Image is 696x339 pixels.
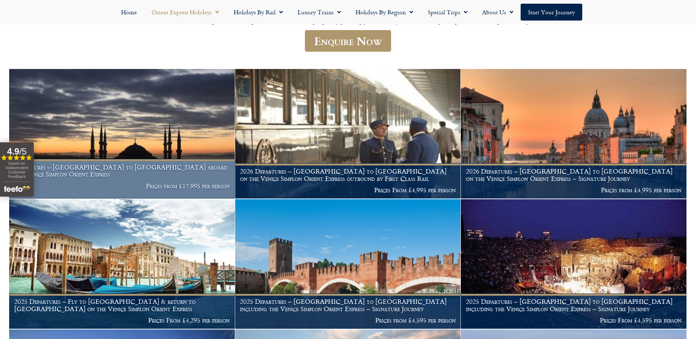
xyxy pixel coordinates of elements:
h1: 2026 Departures – [GEOGRAPHIC_DATA] to [GEOGRAPHIC_DATA] on the Venice Simplon Orient Express – S... [466,168,682,182]
a: Holidays by Rail [226,4,290,21]
a: 2026 Departures – [GEOGRAPHIC_DATA] to [GEOGRAPHIC_DATA] on the Venice Simplon Orient Express – S... [461,69,687,199]
h1: 2025 Departures – [GEOGRAPHIC_DATA] to [GEOGRAPHIC_DATA] including the Venice Simplon Orient Expr... [466,298,682,312]
h1: Departures – [GEOGRAPHIC_DATA] to [GEOGRAPHIC_DATA] aboard the Venice Simplon Orient Express [14,164,230,178]
p: Prices From £4,995 per person [240,186,456,194]
a: Orient Express Holidays [144,4,226,21]
a: Start your Journey [521,4,582,21]
h1: 2026 Departures – [GEOGRAPHIC_DATA] to [GEOGRAPHIC_DATA] on the Venice Simplon Orient Express out... [240,168,456,182]
img: venice aboard the Orient Express [9,199,235,329]
p: At Planet Rail, the luxury train travel experts, we will tailor every aspect of your trip from st... [128,17,568,26]
h1: 2025 Departures – [GEOGRAPHIC_DATA] to [GEOGRAPHIC_DATA] including the Venice Simplon Orient Expr... [240,298,456,312]
p: Prices from £17,995 per person [14,182,230,190]
nav: Menu [4,4,692,21]
a: Departures – [GEOGRAPHIC_DATA] to [GEOGRAPHIC_DATA] aboard the Venice Simplon Orient Express Pric... [9,69,235,199]
a: 2025 Departures – [GEOGRAPHIC_DATA] to [GEOGRAPHIC_DATA] including the Venice Simplon Orient Expr... [461,199,687,329]
p: Prices from £4,595 per person [240,317,456,324]
a: Luxury Trains [290,4,348,21]
a: Holidays by Region [348,4,420,21]
a: Special Trips [420,4,475,21]
p: Prices from £4,995 per person [466,186,682,194]
a: Home [114,4,144,21]
h1: 2025 Departures – Fly to [GEOGRAPHIC_DATA] & return to [GEOGRAPHIC_DATA] on the Venice Simplon Or... [14,298,230,312]
a: About Us [475,4,521,21]
a: 2025 Departures – [GEOGRAPHIC_DATA] to [GEOGRAPHIC_DATA] including the Venice Simplon Orient Expr... [235,199,461,329]
a: 2025 Departures – Fly to [GEOGRAPHIC_DATA] & return to [GEOGRAPHIC_DATA] on the Venice Simplon Or... [9,199,235,329]
p: Prices From £4,295 per person [14,317,230,324]
a: 2026 Departures – [GEOGRAPHIC_DATA] to [GEOGRAPHIC_DATA] on the Venice Simplon Orient Express out... [235,69,461,199]
p: Prices From £4,595 per person [466,317,682,324]
img: Orient Express Special Venice compressed [461,69,686,198]
a: Enquire Now [305,30,391,52]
